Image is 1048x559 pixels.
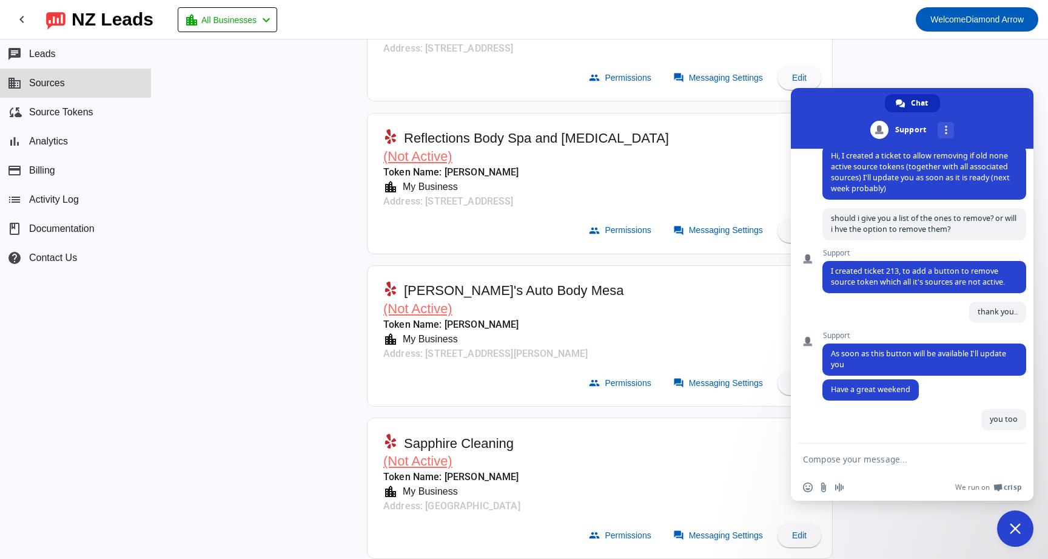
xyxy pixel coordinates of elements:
span: you too [990,414,1018,424]
span: Messaging Settings [689,530,763,540]
a: Chat [885,94,940,112]
span: should i give you a list of the ones to remove? or will i hve the option to remove them? [831,213,1016,234]
mat-icon: location_city [383,180,398,194]
mat-icon: help [7,251,22,265]
span: Contact Us [29,252,77,263]
span: Permissions [605,378,651,388]
span: Chat [911,94,928,112]
button: Edit [778,66,821,90]
mat-icon: location_city [383,332,398,347]
mat-icon: bar_chart [7,134,22,149]
mat-icon: list [7,192,22,207]
button: Edit [778,371,821,395]
span: thank you.. [978,307,1018,317]
mat-icon: location_city [184,13,199,27]
button: Edit [778,219,821,243]
span: Permissions [605,530,651,540]
a: We run onCrisp [955,483,1021,492]
div: My Business [398,180,458,194]
span: Edit [792,530,807,540]
span: Hi, I created a ticket to allow removing if old none active source tokens (together with all asso... [831,151,1010,194]
mat-icon: chevron_left [259,13,274,27]
div: NZ Leads [72,11,153,28]
span: Messaging Settings [689,378,763,388]
mat-card-subtitle: Address: [STREET_ADDRESS] [383,194,669,209]
mat-icon: chat [7,47,22,61]
span: book [7,222,22,236]
button: Messaging Settings [666,371,773,395]
div: My Business [398,332,458,347]
mat-card-subtitle: Token Name: [PERSON_NAME] [383,165,669,180]
span: Sapphire Cleaning [404,435,514,452]
span: [PERSON_NAME]'s Auto Body Mesa [404,282,623,299]
mat-icon: location_city [383,484,398,499]
span: (Not Active) [383,301,452,316]
button: Permissions [582,523,660,547]
a: Close chat [997,510,1033,547]
mat-card-subtitle: Token Name: [PERSON_NAME] [383,317,623,332]
span: All Businesses [201,12,257,29]
span: Sources [29,78,65,89]
mat-card-subtitle: Address: [GEOGRAPHIC_DATA] [383,499,520,513]
mat-card-subtitle: Address: [STREET_ADDRESS] [383,41,519,56]
mat-card-subtitle: Address: [STREET_ADDRESS][PERSON_NAME] [383,347,623,361]
mat-icon: payment [7,163,22,178]
button: Permissions [582,371,660,395]
span: Activity Log [29,194,79,205]
span: As soon as this button will be available I'll update you [831,348,1006,370]
span: Documentation [29,223,95,234]
mat-icon: group [589,378,600,388]
textarea: Compose your message... [803,444,997,474]
span: Diamond Arrow [930,11,1024,28]
mat-icon: group [589,72,600,83]
div: My Business [398,484,458,499]
span: Insert an emoji [803,483,813,492]
span: Audio message [835,483,844,492]
mat-icon: forum [673,72,684,83]
span: Welcome [930,15,966,24]
mat-card-subtitle: Token Name: [PERSON_NAME] [383,470,520,484]
button: All Businesses [178,7,277,32]
span: Support [822,249,1026,257]
span: We run on [955,483,990,492]
span: (Not Active) [383,149,452,164]
span: I created ticket 213, to add a button to remove source token which all it's sources are not active. [831,266,1005,287]
span: Edit [792,73,807,83]
button: Messaging Settings [666,523,773,547]
mat-icon: business [7,76,22,90]
span: Billing [29,165,55,176]
span: Crisp [1004,483,1021,492]
mat-icon: chevron_left [15,12,29,27]
mat-icon: forum [673,225,684,236]
mat-icon: group [589,225,600,236]
span: Analytics [29,136,68,147]
span: Permissions [605,73,651,83]
span: Support [822,331,1026,340]
mat-icon: forum [673,378,684,388]
span: Leads [29,49,56,59]
button: Permissions [582,66,660,90]
span: Permissions [605,225,651,235]
span: Have a great weekend [831,384,910,395]
button: Messaging Settings [666,219,773,243]
span: Send a file [819,483,828,492]
span: (Not Active) [383,453,452,469]
span: Reflections Body Spa and [MEDICAL_DATA] [404,130,669,147]
button: Permissions [582,219,660,243]
mat-icon: cloud_sync [7,105,22,120]
span: Messaging Settings [689,73,763,83]
span: Messaging Settings [689,225,763,235]
img: logo [46,9,65,30]
span: Source Tokens [29,107,93,118]
button: Messaging Settings [666,66,773,90]
mat-icon: group [589,530,600,541]
button: WelcomeDiamond Arrow [916,7,1038,32]
button: Edit [778,523,821,547]
mat-icon: forum [673,530,684,541]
